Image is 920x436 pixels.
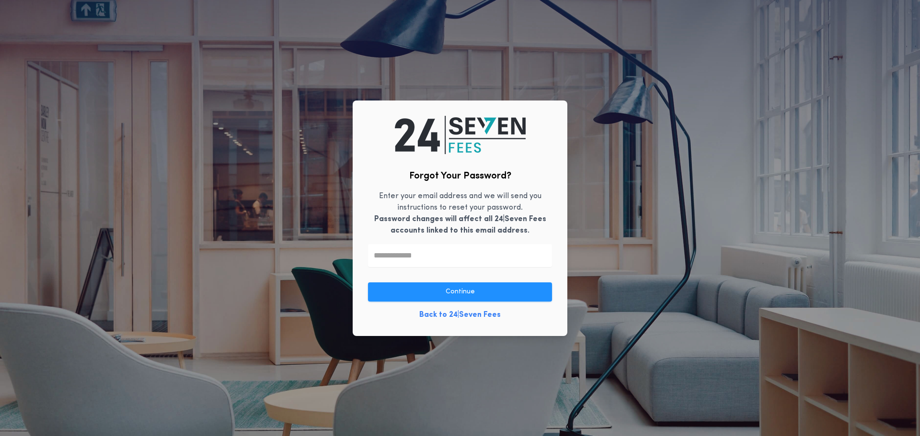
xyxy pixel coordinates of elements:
[374,215,546,235] b: Password changes will affect all 24|Seven Fees accounts linked to this email address.
[368,282,552,302] button: Continue
[395,116,526,154] img: logo
[368,190,552,236] p: Enter your email address and we will send you instructions to reset your password.
[409,169,511,183] h2: Forgot Your Password?
[419,309,501,321] a: Back to 24|Seven Fees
